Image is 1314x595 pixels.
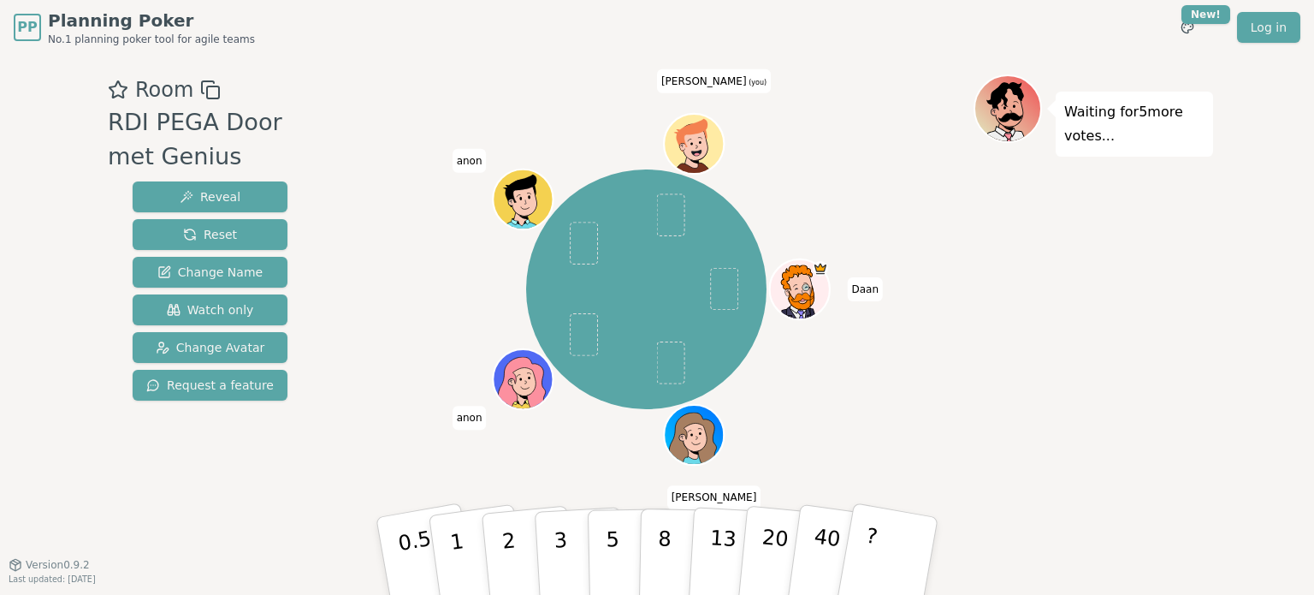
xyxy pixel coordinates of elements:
span: Planning Poker [48,9,255,33]
button: Click to change your avatar [666,116,722,172]
span: Click to change your name [453,148,487,172]
span: Last updated: [DATE] [9,574,96,584]
span: (you) [747,79,767,86]
span: No.1 planning poker tool for agile teams [48,33,255,46]
button: New! [1172,12,1203,43]
button: Change Name [133,257,287,288]
button: Reset [133,219,287,250]
span: Reset [183,226,237,243]
div: New! [1181,5,1230,24]
span: Watch only [167,301,254,318]
span: Click to change your name [847,277,883,301]
span: Daan is the host [813,261,828,277]
span: Room [135,74,193,105]
button: Change Avatar [133,332,287,363]
span: PP [17,17,37,38]
button: Add as favourite [108,74,128,105]
span: Change Name [157,264,263,281]
span: Reveal [180,188,240,205]
button: Request a feature [133,370,287,401]
p: Waiting for 5 more votes... [1064,100,1204,148]
span: Click to change your name [453,406,487,430]
button: Version0.9.2 [9,558,90,572]
span: Click to change your name [667,485,761,509]
a: Log in [1237,12,1300,43]
span: Version 0.9.2 [26,558,90,572]
span: Change Avatar [156,339,265,356]
div: RDI PEGA Door met Genius [108,105,319,176]
span: Request a feature [146,377,274,394]
a: PPPlanning PokerNo.1 planning poker tool for agile teams [14,9,255,46]
span: Click to change your name [657,69,771,93]
button: Reveal [133,181,287,212]
button: Watch only [133,295,287,325]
